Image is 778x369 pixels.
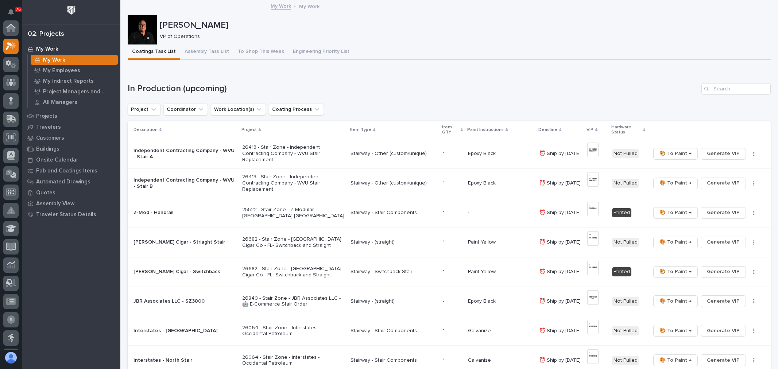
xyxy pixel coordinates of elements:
[43,57,65,63] p: My Work
[707,297,740,306] span: Generate VIP
[653,266,698,278] button: 🎨 To Paint →
[653,295,698,307] button: 🎨 To Paint →
[653,354,698,366] button: 🎨 To Paint →
[467,126,504,134] p: Paint Instructions
[128,287,771,316] tr: JBR Associates LLC - SZ380026840 - Stair Zone - JBR Associates LLC - 🤖 E-Commerce Stair OrderStai...
[43,78,94,85] p: My Indirect Reports
[707,356,740,365] span: Generate VIP
[653,178,698,189] button: 🎨 To Paint →
[28,86,120,97] a: Project Managers and Engineers
[351,210,437,216] p: Stairway - Stair Components
[133,126,158,134] p: Description
[612,297,639,306] div: Not Pulled
[443,208,446,216] p: 1
[242,207,345,219] p: 25522 - Stair Zone - Z-Modular - [GEOGRAPHIC_DATA] [GEOGRAPHIC_DATA]
[128,228,771,257] tr: [PERSON_NAME] Cigar - Striaght Stair26682 - Stair Zone - [GEOGRAPHIC_DATA] Cigar Co - FL- Switchb...
[36,146,59,152] p: Buildings
[707,267,740,276] span: Generate VIP
[242,266,345,278] p: 26682 - Stair Zone - [GEOGRAPHIC_DATA] Cigar Co - FL- Switchback and Straight
[36,201,74,207] p: Assembly View
[163,104,208,115] button: Coordinator
[701,266,746,278] button: Generate VIP
[443,267,446,275] p: 1
[43,99,77,106] p: All Managers
[36,168,97,174] p: Fab and Coatings Items
[612,356,639,365] div: Not Pulled
[128,104,160,115] button: Project
[351,328,437,334] p: Stairway - Stair Components
[36,124,61,131] p: Travelers
[233,44,289,60] button: To Shop This Week
[133,239,236,245] p: [PERSON_NAME] Cigar - Striaght Stair
[36,157,78,163] p: Onsite Calendar
[133,357,236,364] p: Interstates - North Stair
[443,179,446,186] p: 1
[612,179,639,188] div: Not Pulled
[128,44,180,60] button: Coatings Task List
[468,238,497,245] p: Paint Yellow
[701,178,746,189] button: Generate VIP
[587,126,593,134] p: VIP
[701,207,746,219] button: Generate VIP
[43,67,80,74] p: My Employees
[28,30,64,38] div: 02. Projects
[28,65,120,75] a: My Employees
[659,326,692,335] span: 🎨 To Paint →
[653,148,698,160] button: 🎨 To Paint →
[22,143,120,154] a: Buildings
[443,297,446,304] p: -
[468,356,492,364] p: Galvanize
[659,208,692,217] span: 🎨 To Paint →
[160,20,768,31] p: [PERSON_NAME]
[242,295,345,308] p: 26840 - Stair Zone - JBR Associates LLC - 🤖 E-Commerce Stair Order
[707,149,740,158] span: Generate VIP
[36,46,58,53] p: My Work
[128,83,698,94] h1: In Production (upcoming)
[242,174,345,192] p: 26413 - Stair Zone - Independent Contracting Company - WVU Stair Replacement
[271,1,291,10] a: My Work
[9,9,19,20] div: Notifications76
[659,297,692,306] span: 🎨 To Paint →
[128,316,771,346] tr: Interstates - [GEOGRAPHIC_DATA]26064 - Stair Zone - Interstates - Occidental PetroleumStairway - ...
[133,210,236,216] p: Z-Mod - Handrail
[241,126,257,134] p: Project
[22,165,120,176] a: Fab and Coatings Items
[128,168,771,198] tr: Independent Contracting Company - WVU - Stair B26413 - Stair Zone - Independent Contracting Compa...
[659,238,692,246] span: 🎨 To Paint →
[611,123,642,137] p: Hardware Status
[242,325,345,337] p: 26064 - Stair Zone - Interstates - Occidental Petroleum
[43,89,115,95] p: Project Managers and Engineers
[468,208,471,216] p: -
[22,176,120,187] a: Automated Drawings
[3,4,19,20] button: Notifications
[242,144,345,163] p: 26413 - Stair Zone - Independent Contracting Company - WVU Stair Replacement
[659,149,692,158] span: 🎨 To Paint →
[133,177,236,190] p: Independent Contracting Company - WVU - Stair B
[539,326,582,334] p: ⏰ Ship by [DATE]
[28,76,120,86] a: My Indirect Reports
[160,34,765,40] p: VP of Operations
[133,148,236,160] p: Independent Contracting Company - WVU - Stair A
[211,104,266,115] button: Work Location(s)
[242,236,345,249] p: 26682 - Stair Zone - [GEOGRAPHIC_DATA] Cigar Co - FL- Switchback and Straight
[701,295,746,307] button: Generate VIP
[350,126,371,134] p: Item Type
[443,238,446,245] p: 1
[351,269,437,275] p: Stairway - Switchback Stair
[443,149,446,157] p: 1
[22,187,120,198] a: Quotes
[468,149,497,157] p: Epoxy Black
[701,83,771,95] input: Search
[659,179,692,187] span: 🎨 To Paint →
[659,267,692,276] span: 🎨 To Paint →
[242,354,345,367] p: 26064 - Stair Zone - Interstates - Occidental Petroleum
[22,121,120,132] a: Travelers
[180,44,233,60] button: Assembly Task List
[22,132,120,143] a: Customers
[468,267,497,275] p: Paint Yellow
[28,97,120,107] a: All Managers
[22,198,120,209] a: Assembly View
[539,208,582,216] p: ⏰ Ship by [DATE]
[36,113,57,120] p: Projects
[28,55,120,65] a: My Work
